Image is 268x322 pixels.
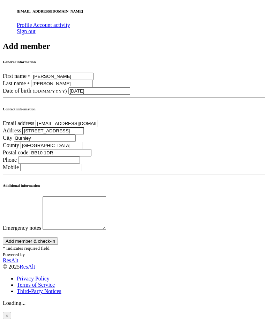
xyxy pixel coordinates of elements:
[3,88,31,94] label: Date of birth
[3,149,28,155] label: Postal code
[3,246,50,251] small: * Indicates required field
[3,107,265,111] h6: Contact information
[3,183,265,188] h6: Additional information
[23,300,24,306] span: .
[3,80,26,86] label: Last name
[3,237,58,245] button: Add member & check-in
[3,60,265,64] h6: General information
[3,257,265,264] a: ResAlt
[3,252,25,257] small: Powered by
[3,312,11,319] button: Close
[17,276,50,281] a: Privacy Policy
[3,42,265,51] h2: Add member
[33,88,67,94] small: (DD/MM/YYYY)
[20,264,35,270] a: ResAlt
[3,120,34,126] label: Email address
[6,313,8,318] span: ×
[3,73,27,79] label: First name
[21,300,23,306] span: .
[3,157,17,163] label: Phone
[3,127,21,133] label: Address
[17,22,32,28] span: Profile
[17,9,265,13] h6: [EMAIL_ADDRESS][DOMAIN_NAME]
[3,300,265,306] p: Loading
[24,300,25,306] span: .
[3,135,13,141] label: City
[33,22,70,28] a: Account activity
[3,225,41,231] label: Emergency notes
[17,28,36,34] a: Sign out
[17,282,55,288] a: Terms of Service
[3,164,19,170] label: Mobile
[3,142,19,148] label: County
[3,264,265,270] div: © 2025
[17,22,33,28] a: Profile
[17,288,61,294] a: Third-Party Notices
